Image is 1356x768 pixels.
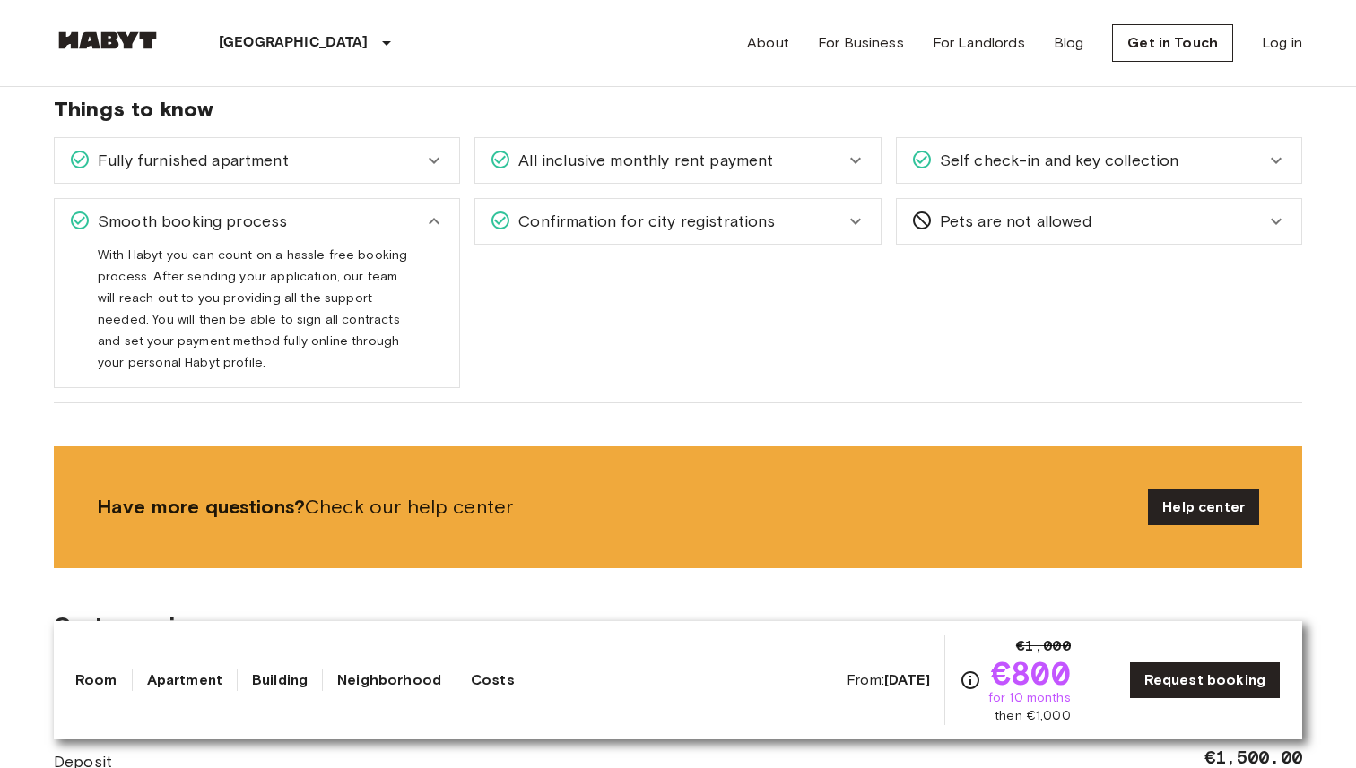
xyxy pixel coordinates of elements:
div: Fully furnished apartment [55,138,459,183]
a: Apartment [147,669,222,691]
span: Check our help center [97,494,1134,521]
span: Confirmation for city registrations [511,210,775,233]
div: Self check-in and key collection [897,138,1301,183]
span: €1,000 [1016,635,1071,657]
span: All inclusive monthly rent payment [511,149,773,172]
a: Help center [1148,489,1259,525]
div: Confirmation for city registrations [475,199,880,244]
span: Fully furnished apartment [91,149,289,172]
div: Smooth booking process [55,199,459,244]
div: Pets are not allowed [897,199,1301,244]
a: Costs [471,669,515,691]
a: About [747,32,789,54]
span: for 10 months [988,689,1071,707]
a: Get in Touch [1112,24,1233,62]
a: Neighborhood [337,669,441,691]
img: Habyt [54,31,161,49]
span: Pets are not allowed [933,210,1091,233]
span: Things to know [54,96,1302,123]
a: Blog [1054,32,1084,54]
span: Self check-in and key collection [933,149,1179,172]
span: From: [847,670,930,690]
div: All inclusive monthly rent payment [475,138,880,183]
span: Cost overview [54,611,1302,638]
svg: Check cost overview for full price breakdown. Please note that discounts apply to new joiners onl... [960,669,981,691]
span: Smooth booking process [91,210,287,233]
span: With Habyt you can count on a hassle free booking process. After sending your application, our te... [98,247,407,384]
a: Request booking [1129,661,1281,699]
a: For Landlords [933,32,1025,54]
p: [GEOGRAPHIC_DATA] [219,32,369,54]
b: [DATE] [884,671,930,688]
a: Building [252,669,308,691]
span: €800 [991,657,1071,689]
span: then €1,000 [995,707,1071,725]
a: Room [75,669,117,691]
b: Have more questions? [97,495,305,519]
a: For Business [818,32,904,54]
a: Log in [1262,32,1302,54]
